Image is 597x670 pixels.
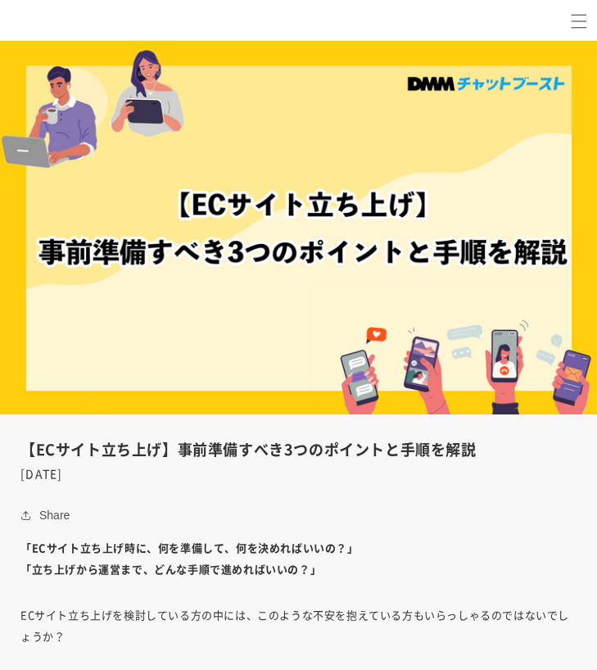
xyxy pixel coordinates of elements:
[561,3,597,39] summary: メニュー
[20,465,63,482] time: [DATE]
[20,440,577,459] h1: 【ECサイト立ち上げ】事前準備すべき3つのポイントと手順を解説
[20,607,569,644] span: ECサイト立ち上げを検討している方の中には、このような不安を抱えている方もいらっしゃるのではないでしょうか？
[20,505,75,525] button: Share
[20,540,359,577] strong: 「ECサイト立ち上げ時に、何を準備して、何を決めればいいの？」 「立ち上げから運営まで、どんな手順で進めればいいの？」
